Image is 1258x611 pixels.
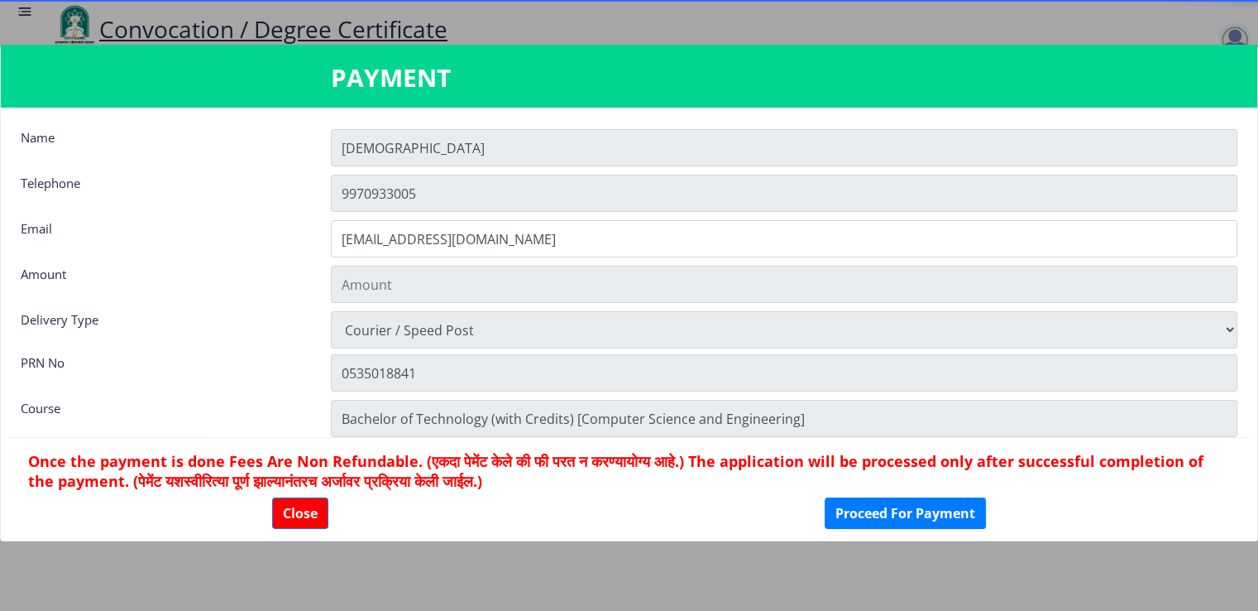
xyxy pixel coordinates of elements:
div: Telephone [8,175,318,208]
div: Course [8,400,318,433]
input: Amount [331,266,1237,303]
input: Zipcode [331,354,1237,392]
input: Name [331,129,1237,166]
div: Amount [8,266,318,299]
h6: Once the payment is done Fees Are Non Refundable. (एकदा पेमेंट केले की फी परत न करण्यायोग्य आहे.)... [28,451,1230,491]
div: PRN No [8,354,318,387]
input: Email [331,220,1237,257]
button: Proceed For Payment [825,498,986,529]
input: Telephone [331,175,1237,212]
div: Name [8,129,318,162]
input: Zipcode [331,400,1237,437]
div: Delivery Type [8,311,318,344]
h3: PAYMENT [331,61,927,94]
div: Email [8,220,318,253]
button: Close [272,498,328,529]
